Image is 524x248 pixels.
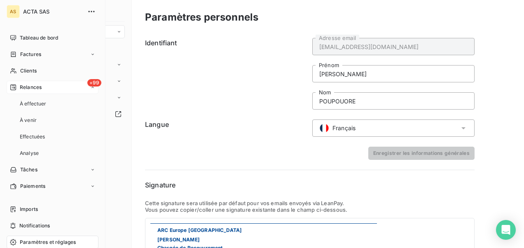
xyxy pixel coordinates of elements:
input: placeholder [312,65,475,82]
span: Notifications [19,222,50,229]
span: +99 [87,79,101,87]
span: Analyse [20,150,39,157]
span: ARC Europe [GEOGRAPHIC_DATA] [157,227,242,233]
span: Effectuées [20,133,45,140]
h3: Paramètres personnels [145,10,258,25]
span: Clients [20,67,37,75]
p: Vous pouvez copier/coller une signature existante dans le champ ci-dessous. [145,206,475,213]
span: Relances [20,84,42,91]
h6: Signature [145,180,475,190]
span: Paramètres et réglages [20,239,76,246]
div: Open Intercom Messenger [496,220,516,240]
input: placeholder [312,92,475,110]
span: Imports [20,206,38,213]
input: placeholder [312,38,475,55]
h6: Langue [145,119,307,137]
span: Tâches [20,166,37,173]
span: Factures [20,51,41,58]
span: Paiements [20,182,45,190]
span: Français [332,124,356,132]
span: À effectuer [20,100,47,108]
h6: Identifiant [145,38,307,110]
div: AS [7,5,20,18]
span: Tableau de bord [20,34,58,42]
p: Cette signature sera utilisée par défaut pour vos emails envoyés via LeanPay. [145,200,475,206]
button: Enregistrer les informations générales [368,147,475,160]
span: ACTA SAS [23,8,82,15]
span: À venir [20,117,37,124]
b: [PERSON_NAME] [157,236,200,243]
